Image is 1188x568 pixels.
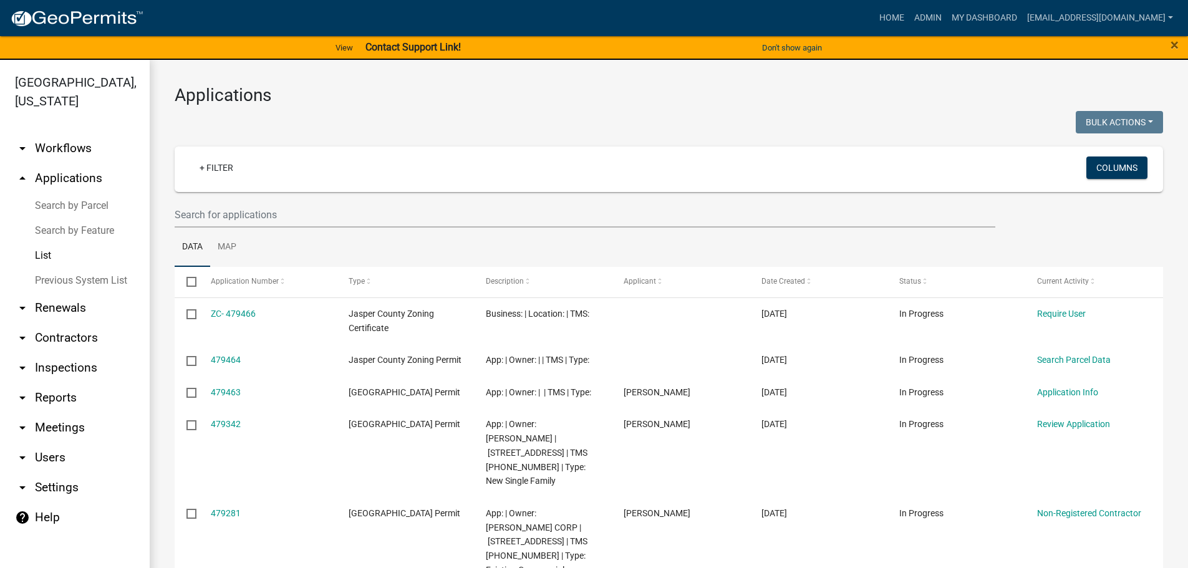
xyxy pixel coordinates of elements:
[899,508,944,518] span: In Progress
[1171,37,1179,52] button: Close
[211,508,241,518] a: 479281
[349,277,365,286] span: Type
[474,267,612,297] datatable-header-cell: Description
[1037,309,1086,319] a: Require User
[486,277,524,286] span: Description
[15,420,30,435] i: arrow_drop_down
[899,387,944,397] span: In Progress
[899,419,944,429] span: In Progress
[15,141,30,156] i: arrow_drop_down
[1037,277,1089,286] span: Current Activity
[761,419,787,429] span: 09/16/2025
[349,355,461,365] span: Jasper County Zoning Permit
[1037,419,1110,429] a: Review Application
[1022,6,1178,30] a: [EMAIL_ADDRESS][DOMAIN_NAME]
[486,309,589,319] span: Business: | Location: | TMS:
[210,228,244,267] a: Map
[15,510,30,525] i: help
[211,355,241,365] a: 479464
[211,387,241,397] a: 479463
[336,267,474,297] datatable-header-cell: Type
[761,277,805,286] span: Date Created
[15,330,30,345] i: arrow_drop_down
[190,156,243,179] a: + Filter
[15,360,30,375] i: arrow_drop_down
[349,387,460,397] span: Jasper County Building Permit
[750,267,887,297] datatable-header-cell: Date Created
[15,171,30,186] i: arrow_drop_up
[175,228,210,267] a: Data
[874,6,909,30] a: Home
[175,267,198,297] datatable-header-cell: Select
[15,450,30,465] i: arrow_drop_down
[761,508,787,518] span: 09/16/2025
[761,355,787,365] span: 09/16/2025
[365,41,461,53] strong: Contact Support Link!
[899,355,944,365] span: In Progress
[1037,508,1141,518] a: Non-Registered Contractor
[349,419,460,429] span: Jasper County Building Permit
[1086,156,1147,179] button: Columns
[947,6,1022,30] a: My Dashboard
[175,202,995,228] input: Search for applications
[1037,387,1098,397] a: Application Info
[331,37,358,58] a: View
[624,419,690,429] span: Will Scritchfield
[211,277,279,286] span: Application Number
[624,387,690,397] span: Phillip
[612,267,750,297] datatable-header-cell: Applicant
[211,419,241,429] a: 479342
[175,85,1163,106] h3: Applications
[624,277,656,286] span: Applicant
[198,267,336,297] datatable-header-cell: Application Number
[887,267,1025,297] datatable-header-cell: Status
[486,419,587,486] span: App: | Owner: FREISMUTH WILLIAM P | 4031 OKATIE HWY S | TMS 039-00-12-001 | Type: New Single Family
[349,508,460,518] span: Jasper County Building Permit
[15,390,30,405] i: arrow_drop_down
[899,309,944,319] span: In Progress
[761,387,787,397] span: 09/16/2025
[1171,36,1179,54] span: ×
[211,309,256,319] a: ZC- 479466
[486,355,589,365] span: App: | Owner: | | TMS | Type:
[757,37,827,58] button: Don't show again
[899,277,921,286] span: Status
[909,6,947,30] a: Admin
[15,301,30,315] i: arrow_drop_down
[1037,355,1111,365] a: Search Parcel Data
[486,387,591,397] span: App: | Owner: | | TMS | Type:
[1076,111,1163,133] button: Bulk Actions
[15,480,30,495] i: arrow_drop_down
[624,508,690,518] span: Debbie Griffin
[1025,267,1163,297] datatable-header-cell: Current Activity
[349,309,434,333] span: Jasper County Zoning Certificate
[761,309,787,319] span: 09/16/2025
